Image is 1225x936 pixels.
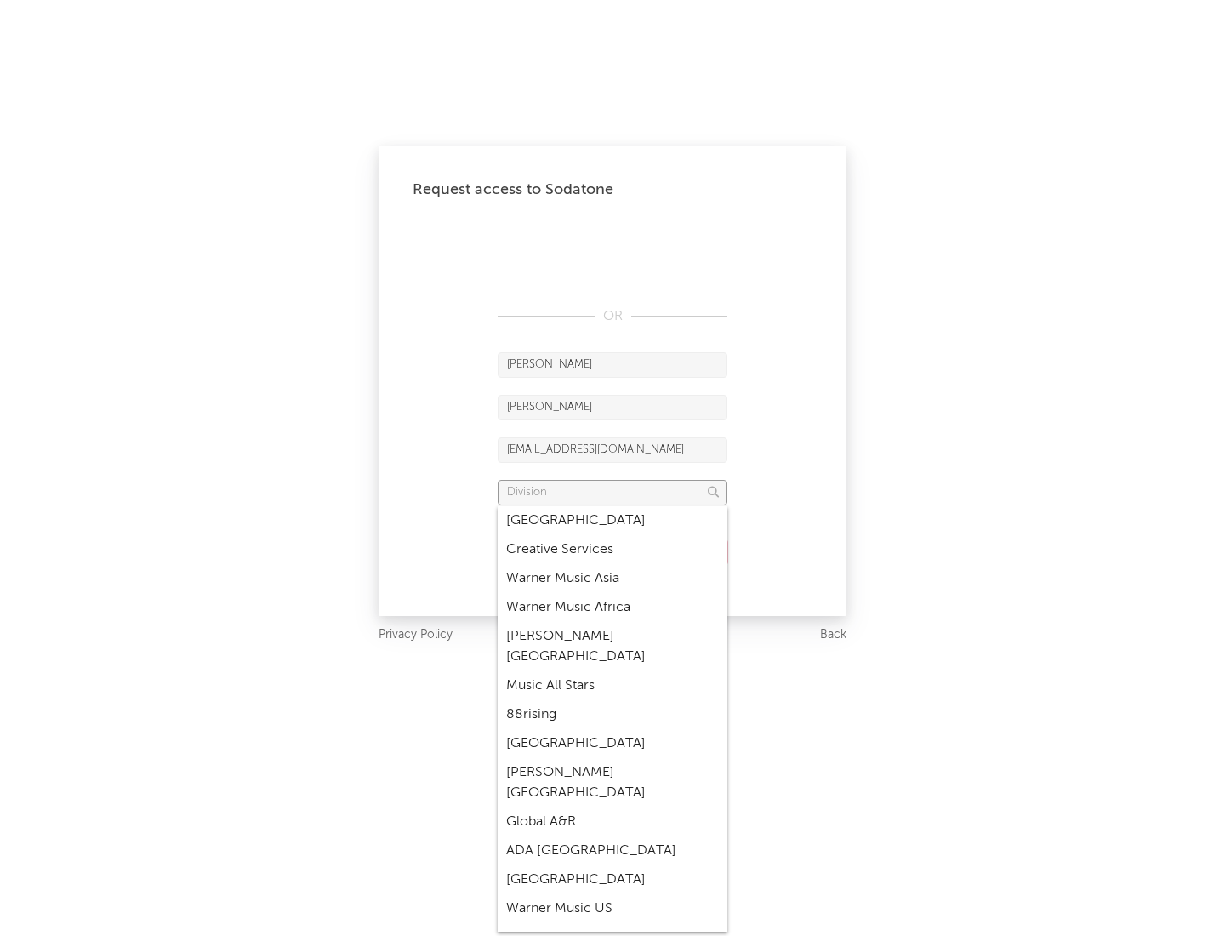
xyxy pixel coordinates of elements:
[498,700,727,729] div: 88rising
[498,894,727,923] div: Warner Music US
[498,506,727,535] div: [GEOGRAPHIC_DATA]
[820,625,846,646] a: Back
[498,395,727,420] input: Last Name
[498,535,727,564] div: Creative Services
[498,480,727,505] input: Division
[498,622,727,671] div: [PERSON_NAME] [GEOGRAPHIC_DATA]
[498,352,727,378] input: First Name
[498,865,727,894] div: [GEOGRAPHIC_DATA]
[498,836,727,865] div: ADA [GEOGRAPHIC_DATA]
[498,671,727,700] div: Music All Stars
[498,808,727,836] div: Global A&R
[498,437,727,463] input: Email
[413,180,812,200] div: Request access to Sodatone
[379,625,453,646] a: Privacy Policy
[498,758,727,808] div: [PERSON_NAME] [GEOGRAPHIC_DATA]
[498,729,727,758] div: [GEOGRAPHIC_DATA]
[498,564,727,593] div: Warner Music Asia
[498,593,727,622] div: Warner Music Africa
[498,306,727,327] div: OR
